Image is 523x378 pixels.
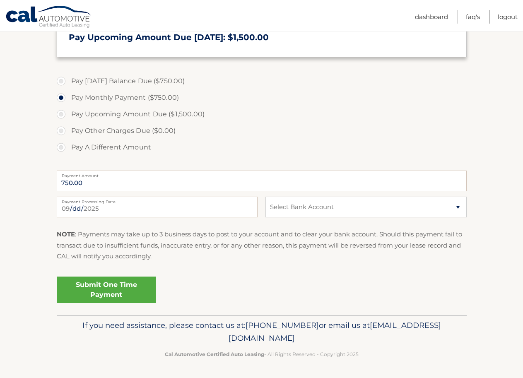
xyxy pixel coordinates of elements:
[57,123,467,139] label: Pay Other Charges Due ($0.00)
[5,5,92,29] a: Cal Automotive
[57,197,258,217] input: Payment Date
[57,277,156,303] a: Submit One Time Payment
[57,89,467,106] label: Pay Monthly Payment ($750.00)
[62,319,461,345] p: If you need assistance, please contact us at: or email us at
[415,10,448,24] a: Dashboard
[466,10,480,24] a: FAQ's
[69,32,455,43] h3: Pay Upcoming Amount Due [DATE]: $1,500.00
[57,73,467,89] label: Pay [DATE] Balance Due ($750.00)
[498,10,518,24] a: Logout
[57,171,467,191] input: Payment Amount
[57,171,467,177] label: Payment Amount
[62,350,461,359] p: - All Rights Reserved - Copyright 2025
[57,230,75,238] strong: NOTE
[165,351,264,357] strong: Cal Automotive Certified Auto Leasing
[57,106,467,123] label: Pay Upcoming Amount Due ($1,500.00)
[246,320,319,330] span: [PHONE_NUMBER]
[57,197,258,203] label: Payment Processing Date
[57,229,467,262] p: : Payments may take up to 3 business days to post to your account and to clear your bank account....
[57,139,467,156] label: Pay A Different Amount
